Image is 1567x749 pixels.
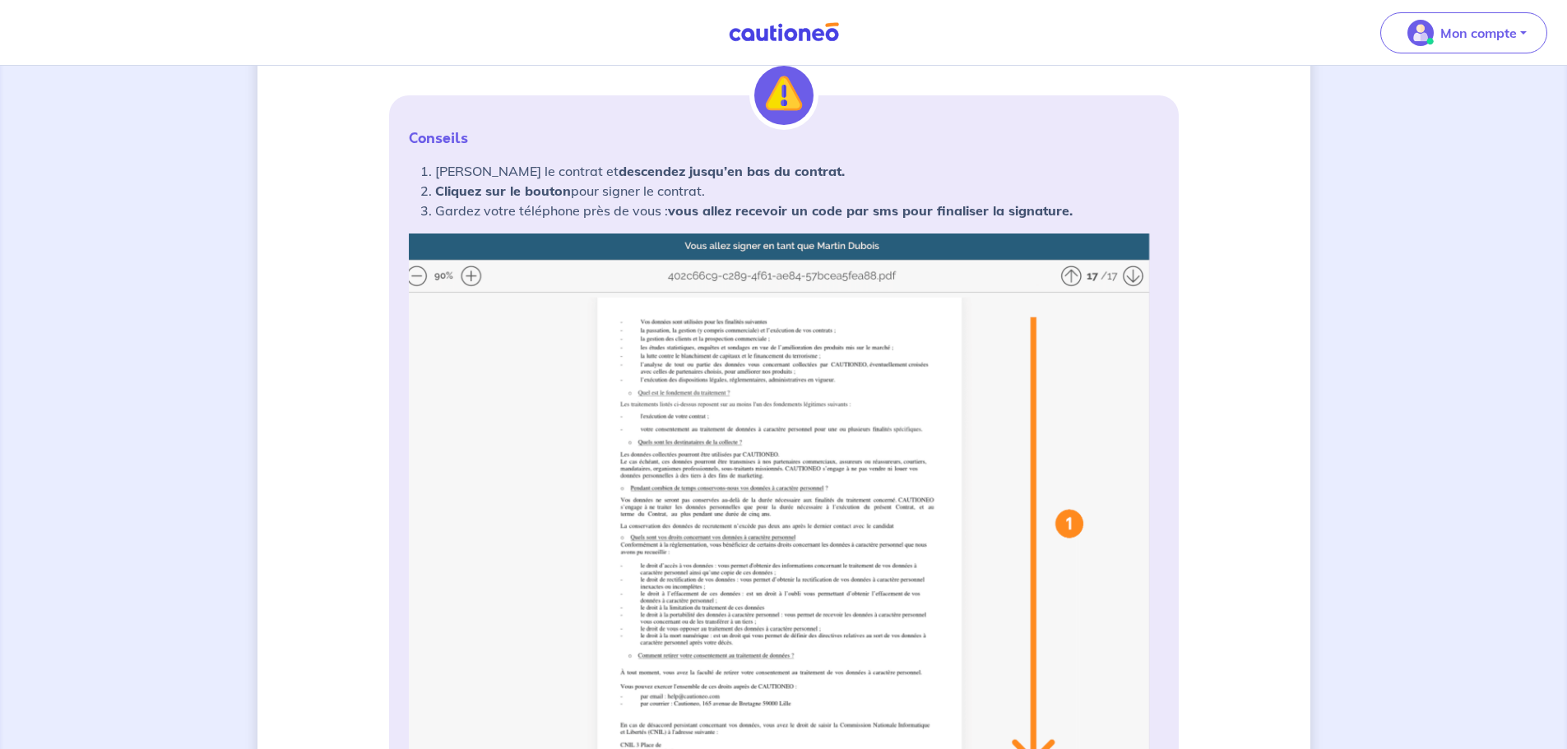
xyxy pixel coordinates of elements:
button: illu_account_valid_menu.svgMon compte [1380,12,1547,53]
li: pour signer le contrat. [435,181,1159,201]
img: illu_alert.svg [754,66,814,125]
img: illu_account_valid_menu.svg [1407,20,1434,46]
img: Cautioneo [722,22,846,43]
strong: vous allez recevoir un code par sms pour finaliser la signature. [668,202,1073,219]
p: Conseils [409,128,1159,148]
li: [PERSON_NAME] le contrat et [435,161,1159,181]
li: Gardez votre téléphone près de vous : [435,201,1159,220]
strong: Cliquez sur le bouton [435,183,571,199]
p: Mon compte [1440,23,1517,43]
strong: descendez jusqu’en bas du contrat. [619,163,845,179]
